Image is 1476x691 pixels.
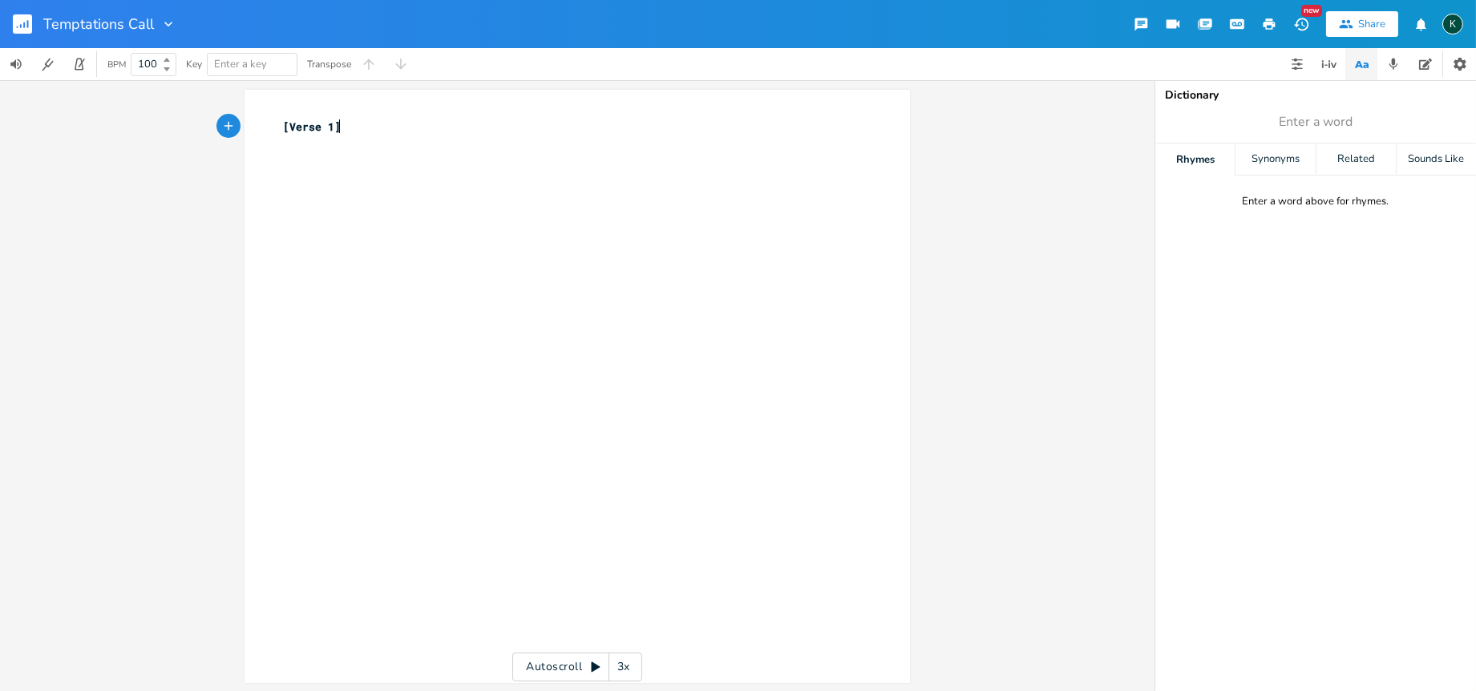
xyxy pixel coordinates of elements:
[1442,14,1463,34] div: Koval
[609,653,638,681] div: 3x
[1155,143,1235,176] div: Rhymes
[1442,6,1463,42] button: K
[1397,143,1476,176] div: Sounds Like
[512,653,642,681] div: Autoscroll
[307,59,351,69] div: Transpose
[1326,11,1398,37] button: Share
[283,119,341,134] span: [Verse 1]
[186,59,202,69] div: Key
[214,57,267,71] span: Enter a key
[1243,195,1389,208] div: Enter a word above for rhymes.
[1316,143,1396,176] div: Related
[1285,10,1317,38] button: New
[1279,113,1353,131] span: Enter a word
[1358,17,1385,31] div: Share
[1235,143,1315,176] div: Synonyms
[1165,90,1466,101] div: Dictionary
[1301,5,1322,17] div: New
[43,17,154,31] span: Temptations Call
[107,60,126,69] div: BPM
